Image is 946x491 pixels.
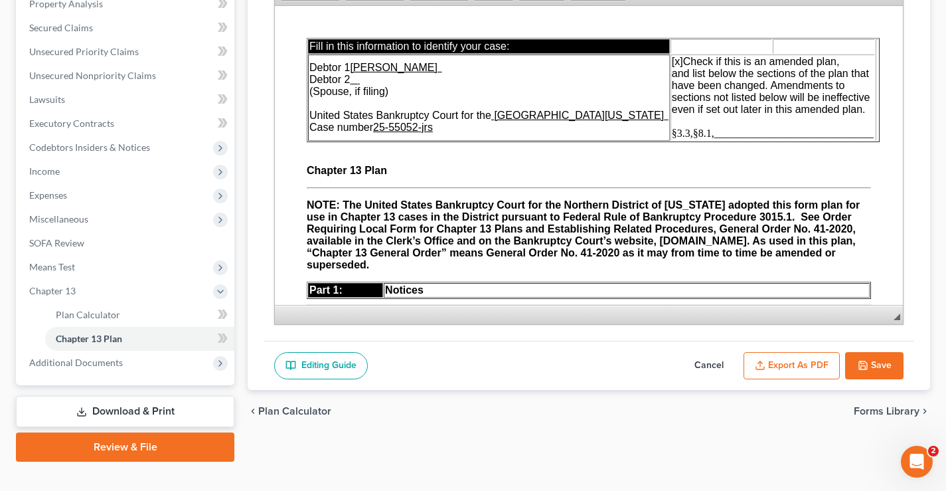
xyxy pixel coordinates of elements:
[248,406,258,417] i: chevron_left
[258,406,331,417] span: Plan Calculator
[32,193,585,264] span: NOTE: The United States Bankruptcy Court for the Northern District of [US_STATE] adopted this for...
[29,118,114,129] span: Executory Contracts
[29,261,75,272] span: Means Test
[29,165,60,177] span: Income
[248,406,331,417] button: chevron_left Plan Calculator
[19,64,234,88] a: Unsecured Nonpriority Claims
[275,6,903,305] iframe: Rich Text Editor, document-ckeditor
[854,406,919,417] span: Forms Library
[845,352,904,380] button: Save
[854,406,930,417] button: Forms Library chevron_right
[29,357,123,368] span: Additional Documents
[919,406,930,417] i: chevron_right
[397,122,599,133] span: §3.3,§8.1,______________________________
[928,446,939,456] span: 2
[901,446,933,478] iframe: Intercom live chat
[744,352,840,380] button: Export as PDF
[29,142,150,153] span: Codebtors Insiders & Notices
[16,396,234,427] a: Download & Print
[894,314,900,320] span: Resize
[19,40,234,64] a: Unsecured Priority Claims
[35,278,68,290] span: Part 1:
[274,352,368,380] a: Editing Guide
[29,285,76,296] span: Chapter 13
[16,433,234,462] a: Review & File
[29,189,67,201] span: Expenses
[29,70,156,81] span: Unsecured Nonpriority Claims
[32,159,115,170] span: Chapter 13 Plan
[56,309,120,320] span: Plan Calculator
[19,88,234,112] a: Lawsuits
[397,50,408,61] span: [x]
[29,213,88,225] span: Miscellaneous
[680,352,738,380] button: Cancel
[29,94,65,105] span: Lawsuits
[45,327,234,351] a: Chapter 13 Plan
[45,303,234,327] a: Plan Calculator
[29,46,139,57] span: Unsecured Priority Claims
[397,50,595,109] span: Check if this is an amended plan, and list below the sections of the plan that have been changed....
[19,16,234,40] a: Secured Claims
[29,237,84,248] span: SOFA Review
[19,112,234,136] a: Executory Contracts
[110,278,149,290] strong: Notices
[56,333,122,344] span: Chapter 13 Plan
[29,22,93,33] span: Secured Claims
[19,231,234,255] a: SOFA Review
